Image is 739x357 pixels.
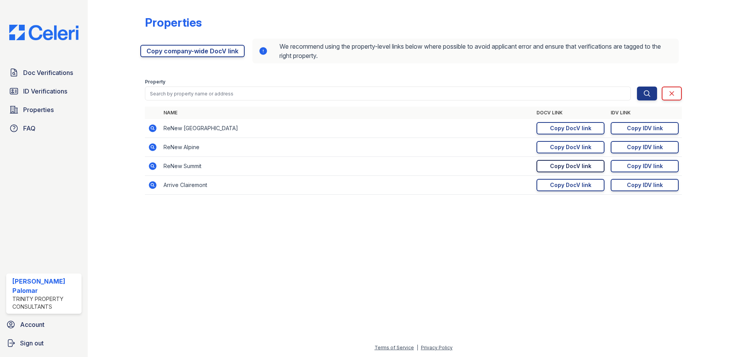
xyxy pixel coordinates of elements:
a: Copy IDV link [611,141,679,153]
td: Arrive Clairemont [160,176,533,195]
td: ReNew Summit [160,157,533,176]
a: Sign out [3,335,85,351]
div: [PERSON_NAME] Palomar [12,277,78,295]
a: Properties [6,102,82,117]
th: IDV Link [608,107,682,119]
a: Copy DocV link [536,160,604,172]
img: CE_Logo_Blue-a8612792a0a2168367f1c8372b55b34899dd931a85d93a1a3d3e32e68fde9ad4.png [3,25,85,40]
a: Terms of Service [375,345,414,350]
div: Copy DocV link [550,181,591,189]
th: Name [160,107,533,119]
div: Copy DocV link [550,143,591,151]
a: Account [3,317,85,332]
span: ID Verifications [23,87,67,96]
span: Sign out [20,338,44,348]
th: DocV Link [533,107,608,119]
span: Properties [23,105,54,114]
div: Copy IDV link [627,143,663,151]
a: Copy company-wide DocV link [140,45,245,57]
div: Copy DocV link [550,124,591,132]
a: Copy DocV link [536,179,604,191]
div: Copy IDV link [627,181,663,189]
div: Copy DocV link [550,162,591,170]
td: ReNew Alpine [160,138,533,157]
a: FAQ [6,121,82,136]
a: Copy IDV link [611,179,679,191]
span: Doc Verifications [23,68,73,77]
span: Account [20,320,44,329]
span: FAQ [23,124,36,133]
div: We recommend using the property-level links below where possible to avoid applicant error and ens... [252,39,679,63]
a: ID Verifications [6,83,82,99]
input: Search by property name or address [145,87,631,100]
a: Doc Verifications [6,65,82,80]
label: Property [145,79,165,85]
div: Properties [145,15,202,29]
td: ReNew [GEOGRAPHIC_DATA] [160,119,533,138]
a: Copy DocV link [536,141,604,153]
div: Copy IDV link [627,162,663,170]
a: Copy IDV link [611,122,679,134]
div: | [417,345,418,350]
a: Copy IDV link [611,160,679,172]
a: Privacy Policy [421,345,453,350]
div: Trinity Property Consultants [12,295,78,311]
a: Copy DocV link [536,122,604,134]
div: Copy IDV link [627,124,663,132]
